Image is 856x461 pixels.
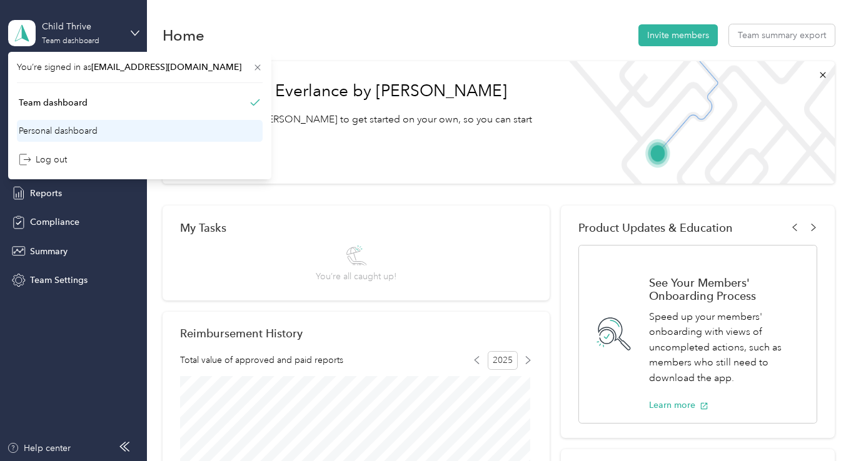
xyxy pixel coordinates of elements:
div: Log out [19,153,67,166]
span: [EMAIL_ADDRESS][DOMAIN_NAME] [91,62,241,72]
button: Learn more [649,399,708,412]
h2: Reimbursement History [180,327,303,340]
h1: See Your Members' Onboarding Process [649,276,803,302]
button: Team summary export [729,24,835,46]
span: Reports [30,187,62,200]
div: Child Thrive [42,20,120,33]
button: Help center [7,442,71,455]
div: Personal dashboard [19,124,98,137]
img: Welcome to everlance [558,61,835,184]
span: Team Settings [30,274,88,287]
div: Team dashboard [19,96,88,109]
span: You’re signed in as [17,61,263,74]
p: Speed up your members' onboarding with views of uncompleted actions, such as members who still ne... [649,309,803,386]
h1: Home [163,29,204,42]
div: Team dashboard [42,37,99,45]
h1: Welcome to Everlance by [PERSON_NAME] [180,81,541,101]
span: Summary [30,245,68,258]
span: Product Updates & Education [578,221,733,234]
iframe: Everlance-gr Chat Button Frame [786,391,856,461]
button: Invite members [638,24,718,46]
p: Read our step-by-[PERSON_NAME] to get started on your own, so you can start saving [DATE]. [180,112,541,142]
div: My Tasks [180,221,533,234]
span: You’re all caught up! [316,270,396,283]
span: Compliance [30,216,79,229]
span: 2025 [488,351,518,370]
span: Total value of approved and paid reports [180,354,343,367]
